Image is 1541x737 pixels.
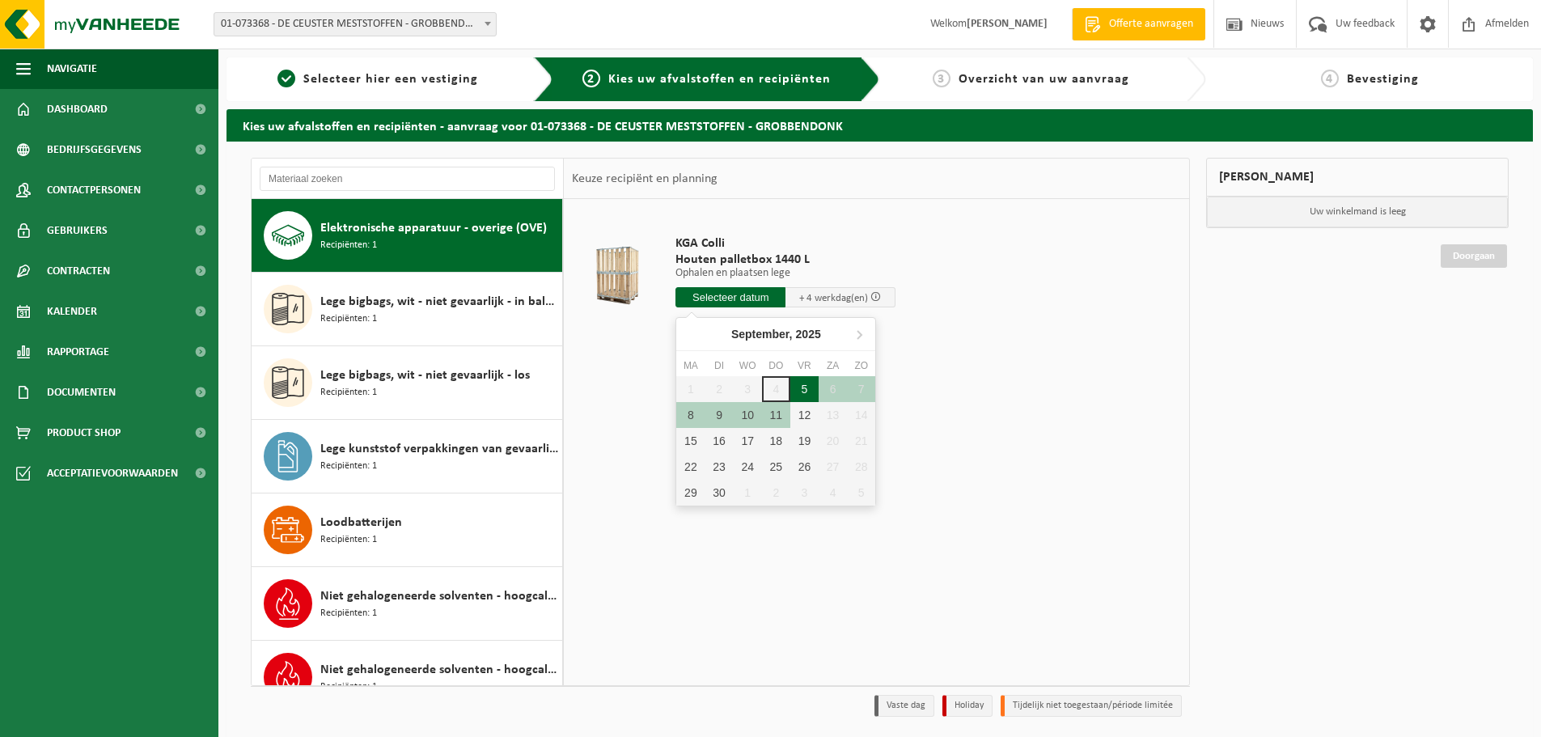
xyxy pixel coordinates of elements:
[214,12,497,36] span: 01-073368 - DE CEUSTER MESTSTOFFEN - GROBBENDONK
[47,89,108,129] span: Dashboard
[252,420,563,493] button: Lege kunststof verpakkingen van gevaarlijke stoffen Recipiënten: 1
[252,641,563,714] button: Niet gehalogeneerde solventen - hoogcalorisch in kleinverpakking Recipiënten: 1
[1105,16,1197,32] span: Offerte aanvragen
[676,358,705,374] div: ma
[762,428,790,454] div: 18
[847,358,875,374] div: zo
[214,13,496,36] span: 01-073368 - DE CEUSTER MESTSTOFFEN - GROBBENDONK
[608,73,831,86] span: Kies uw afvalstoffen en recipiënten
[260,167,555,191] input: Materiaal zoeken
[320,311,377,327] span: Recipiënten: 1
[675,287,785,307] input: Selecteer datum
[320,439,558,459] span: Lege kunststof verpakkingen van gevaarlijke stoffen
[705,358,733,374] div: di
[705,402,733,428] div: 9
[676,480,705,506] div: 29
[675,268,895,279] p: Ophalen en plaatsen lege
[252,567,563,641] button: Niet gehalogeneerde solventen - hoogcalorisch in 200lt-vat Recipiënten: 1
[47,332,109,372] span: Rapportage
[1206,158,1509,197] div: [PERSON_NAME]
[47,170,141,210] span: Contactpersonen
[799,293,868,303] span: + 4 werkdag(en)
[967,18,1048,30] strong: [PERSON_NAME]
[942,695,993,717] li: Holiday
[790,402,819,428] div: 12
[47,372,116,413] span: Documenten
[675,252,895,268] span: Houten palletbox 1440 L
[252,346,563,420] button: Lege bigbags, wit - niet gevaarlijk - los Recipiënten: 1
[1347,73,1419,86] span: Bevestiging
[320,238,377,253] span: Recipiënten: 1
[320,292,558,311] span: Lege bigbags, wit - niet gevaarlijk - in balen
[47,291,97,332] span: Kalender
[47,210,108,251] span: Gebruikers
[252,493,563,567] button: Loodbatterijen Recipiënten: 1
[734,480,762,506] div: 1
[762,454,790,480] div: 25
[874,695,934,717] li: Vaste dag
[320,606,377,621] span: Recipiënten: 1
[47,49,97,89] span: Navigatie
[47,413,121,453] span: Product Shop
[762,402,790,428] div: 11
[252,199,563,273] button: Elektronische apparatuur - overige (OVE) Recipiënten: 1
[277,70,295,87] span: 1
[1072,8,1205,40] a: Offerte aanvragen
[734,402,762,428] div: 10
[226,109,1533,141] h2: Kies uw afvalstoffen en recipiënten - aanvraag voor 01-073368 - DE CEUSTER MESTSTOFFEN - GROBBENDONK
[47,251,110,291] span: Contracten
[676,454,705,480] div: 22
[564,159,726,199] div: Keuze recipiënt en planning
[47,453,178,493] span: Acceptatievoorwaarden
[705,454,733,480] div: 23
[790,454,819,480] div: 26
[676,402,705,428] div: 8
[320,660,558,680] span: Niet gehalogeneerde solventen - hoogcalorisch in kleinverpakking
[705,428,733,454] div: 16
[582,70,600,87] span: 2
[47,129,142,170] span: Bedrijfsgegevens
[734,454,762,480] div: 24
[1001,695,1182,717] li: Tijdelijk niet toegestaan/période limitée
[1441,244,1507,268] a: Doorgaan
[734,428,762,454] div: 17
[675,235,895,252] span: KGA Colli
[320,459,377,474] span: Recipiënten: 1
[320,218,547,238] span: Elektronische apparatuur - overige (OVE)
[790,428,819,454] div: 19
[790,480,819,506] div: 3
[252,273,563,346] button: Lege bigbags, wit - niet gevaarlijk - in balen Recipiënten: 1
[303,73,478,86] span: Selecteer hier een vestiging
[1321,70,1339,87] span: 4
[734,358,762,374] div: wo
[320,385,377,400] span: Recipiënten: 1
[959,73,1129,86] span: Overzicht van uw aanvraag
[933,70,950,87] span: 3
[320,680,377,695] span: Recipiënten: 1
[725,321,828,347] div: September,
[796,328,821,340] i: 2025
[320,513,402,532] span: Loodbatterijen
[762,480,790,506] div: 2
[1207,197,1508,227] p: Uw winkelmand is leeg
[235,70,521,89] a: 1Selecteer hier een vestiging
[819,358,847,374] div: za
[790,376,819,402] div: 5
[705,480,733,506] div: 30
[762,358,790,374] div: do
[676,428,705,454] div: 15
[320,532,377,548] span: Recipiënten: 1
[320,366,530,385] span: Lege bigbags, wit - niet gevaarlijk - los
[320,587,558,606] span: Niet gehalogeneerde solventen - hoogcalorisch in 200lt-vat
[790,358,819,374] div: vr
